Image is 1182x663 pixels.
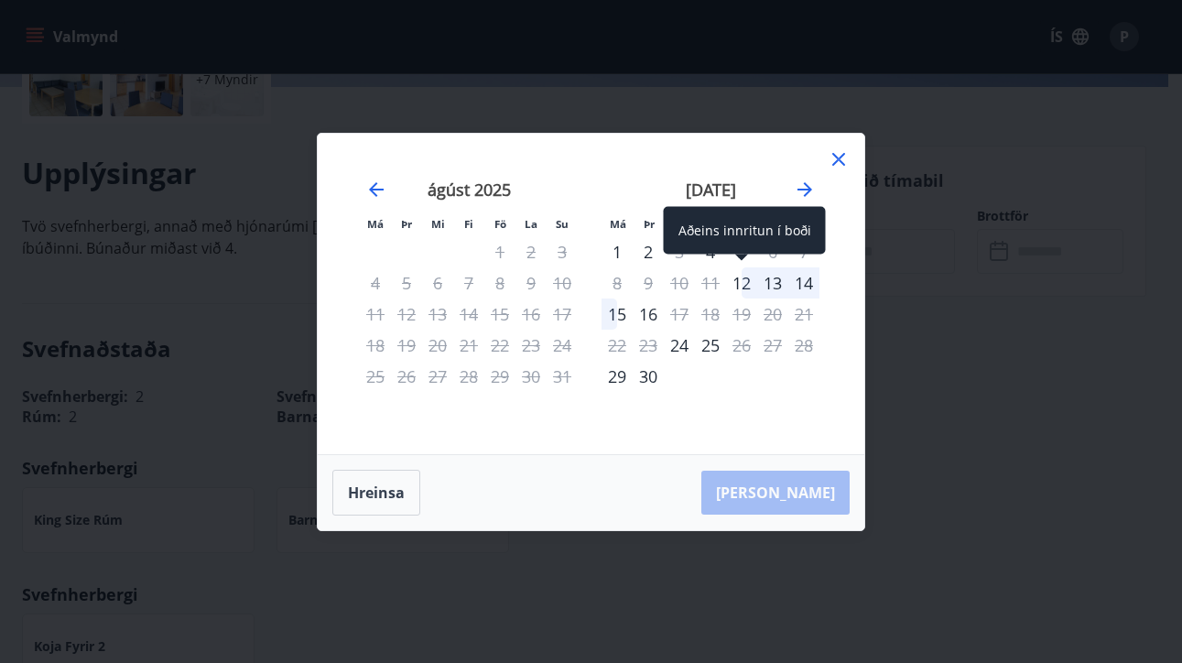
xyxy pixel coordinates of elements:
[391,267,422,299] td: Not available. þriðjudagur, 5. ágúst 2025
[515,361,547,392] td: Not available. laugardagur, 30. ágúst 2025
[494,217,506,231] small: Fö
[602,361,633,392] div: Aðeins innritun í boði
[365,179,387,201] div: Move backward to switch to the previous month.
[664,330,695,361] div: Aðeins innritun í boði
[422,267,453,299] td: Not available. miðvikudagur, 6. ágúst 2025
[664,207,826,255] div: Aðeins innritun í boði
[602,299,633,330] td: Choose mánudagur, 15. september 2025 as your check-in date. It’s available.
[340,156,842,432] div: Calendar
[484,330,515,361] td: Not available. föstudagur, 22. ágúst 2025
[633,299,664,330] td: Choose þriðjudagur, 16. september 2025 as your check-in date. It’s available.
[695,299,726,330] td: Not available. fimmtudagur, 18. september 2025
[664,267,695,299] td: Not available. miðvikudagur, 10. september 2025
[525,217,537,231] small: La
[633,330,664,361] td: Not available. þriðjudagur, 23. september 2025
[602,361,633,392] td: Choose mánudagur, 29. september 2025 as your check-in date. It’s available.
[664,299,695,330] div: Aðeins útritun í boði
[360,361,391,392] td: Not available. mánudagur, 25. ágúst 2025
[602,330,633,361] td: Not available. mánudagur, 22. september 2025
[515,267,547,299] td: Not available. laugardagur, 9. ágúst 2025
[453,330,484,361] td: Not available. fimmtudagur, 21. ágúst 2025
[695,267,726,299] td: Not available. fimmtudagur, 11. september 2025
[794,179,816,201] div: Move forward to switch to the next month.
[633,236,664,267] div: 2
[453,299,484,330] td: Not available. fimmtudagur, 14. ágúst 2025
[464,217,473,231] small: Fi
[547,267,578,299] td: Not available. sunnudagur, 10. ágúst 2025
[726,299,757,330] td: Not available. föstudagur, 19. september 2025
[428,179,511,201] strong: ágúst 2025
[695,330,726,361] td: Choose fimmtudagur, 25. september 2025 as your check-in date. It’s available.
[453,361,484,392] td: Not available. fimmtudagur, 28. ágúst 2025
[726,267,757,299] div: Aðeins innritun í boði
[422,299,453,330] td: Not available. miðvikudagur, 13. ágúst 2025
[401,217,412,231] small: Þr
[602,299,633,330] div: 15
[367,217,384,231] small: Má
[547,330,578,361] td: Not available. sunnudagur, 24. ágúst 2025
[547,361,578,392] td: Not available. sunnudagur, 31. ágúst 2025
[726,267,757,299] td: Choose föstudagur, 12. september 2025 as your check-in date. It’s available.
[515,236,547,267] td: Not available. laugardagur, 2. ágúst 2025
[757,299,788,330] td: Not available. laugardagur, 20. september 2025
[484,361,515,392] td: Not available. föstudagur, 29. ágúst 2025
[695,330,726,361] div: 25
[610,217,626,231] small: Má
[664,330,695,361] td: Choose miðvikudagur, 24. september 2025 as your check-in date. It’s available.
[602,236,633,267] div: Aðeins innritun í boði
[422,361,453,392] td: Not available. miðvikudagur, 27. ágúst 2025
[757,267,788,299] td: Choose laugardagur, 13. september 2025 as your check-in date. It’s available.
[664,299,695,330] td: Not available. miðvikudagur, 17. september 2025
[788,267,819,299] div: 14
[484,236,515,267] td: Not available. föstudagur, 1. ágúst 2025
[515,299,547,330] td: Not available. laugardagur, 16. ágúst 2025
[602,267,633,299] td: Not available. mánudagur, 8. september 2025
[633,236,664,267] td: Choose þriðjudagur, 2. september 2025 as your check-in date. It’s available.
[422,330,453,361] td: Not available. miðvikudagur, 20. ágúst 2025
[431,217,445,231] small: Mi
[391,361,422,392] td: Not available. þriðjudagur, 26. ágúst 2025
[757,330,788,361] td: Not available. laugardagur, 27. september 2025
[453,267,484,299] td: Not available. fimmtudagur, 7. ágúst 2025
[633,299,664,330] div: 16
[757,267,788,299] div: 13
[686,179,736,201] strong: [DATE]
[360,267,391,299] td: Not available. mánudagur, 4. ágúst 2025
[788,267,819,299] td: Choose sunnudagur, 14. september 2025 as your check-in date. It’s available.
[391,330,422,361] td: Not available. þriðjudagur, 19. ágúst 2025
[788,330,819,361] td: Not available. sunnudagur, 28. september 2025
[332,470,420,516] button: Hreinsa
[633,361,664,392] div: 30
[515,330,547,361] td: Not available. laugardagur, 23. ágúst 2025
[391,299,422,330] td: Not available. þriðjudagur, 12. ágúst 2025
[633,361,664,392] td: Choose þriðjudagur, 30. september 2025 as your check-in date. It’s available.
[360,330,391,361] td: Not available. mánudagur, 18. ágúst 2025
[633,267,664,299] td: Not available. þriðjudagur, 9. september 2025
[602,236,633,267] td: Choose mánudagur, 1. september 2025 as your check-in date. It’s available.
[644,217,655,231] small: Þr
[547,299,578,330] td: Not available. sunnudagur, 17. ágúst 2025
[484,267,515,299] td: Not available. föstudagur, 8. ágúst 2025
[547,236,578,267] td: Not available. sunnudagur, 3. ágúst 2025
[360,299,391,330] td: Not available. mánudagur, 11. ágúst 2025
[556,217,569,231] small: Su
[726,330,757,361] td: Not available. föstudagur, 26. september 2025
[788,299,819,330] td: Not available. sunnudagur, 21. september 2025
[484,299,515,330] td: Not available. föstudagur, 15. ágúst 2025
[726,330,757,361] div: Aðeins útritun í boði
